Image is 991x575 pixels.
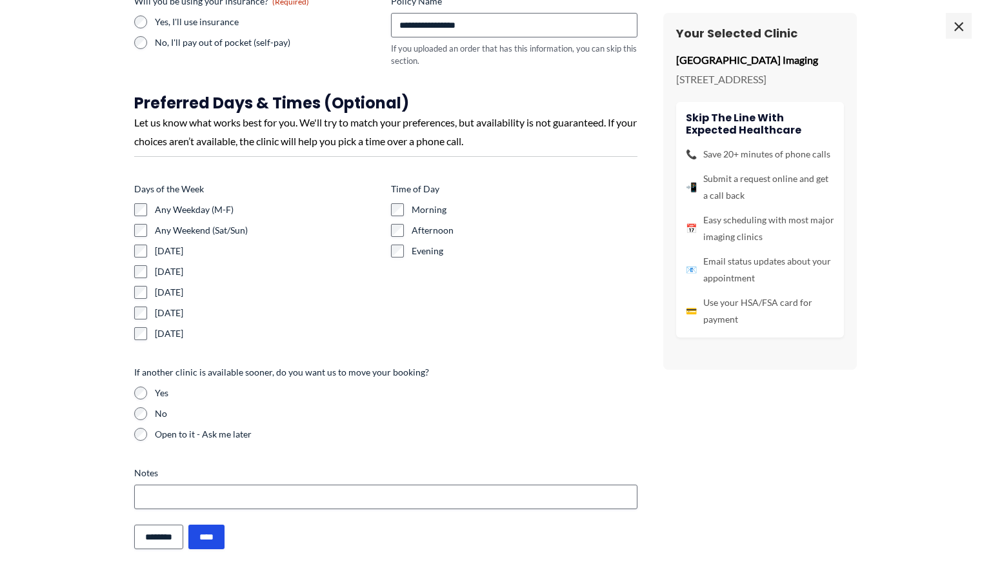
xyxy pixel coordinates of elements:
[134,183,204,196] legend: Days of the Week
[134,93,637,113] h3: Preferred Days & Times (Optional)
[155,224,381,237] label: Any Weekend (Sat/Sun)
[155,387,637,399] label: Yes
[686,146,697,163] span: 📞
[946,13,972,39] span: ×
[686,220,697,237] span: 📅
[155,203,381,216] label: Any Weekday (M-F)
[686,112,834,136] h4: Skip the line with Expected Healthcare
[686,212,834,245] li: Easy scheduling with most major imaging clinics
[155,286,381,299] label: [DATE]
[412,245,637,257] label: Evening
[686,179,697,196] span: 📲
[686,303,697,319] span: 💳
[155,36,381,49] label: No, I'll pay out of pocket (self-pay)
[155,15,381,28] label: Yes, I'll use insurance
[686,170,834,204] li: Submit a request online and get a call back
[155,307,381,319] label: [DATE]
[412,224,637,237] label: Afternoon
[686,261,697,278] span: 📧
[676,50,844,70] p: [GEOGRAPHIC_DATA] Imaging
[155,245,381,257] label: [DATE]
[134,366,429,379] legend: If another clinic is available sooner, do you want us to move your booking?
[155,327,381,340] label: [DATE]
[155,428,637,441] label: Open to it - Ask me later
[412,203,637,216] label: Morning
[686,146,834,163] li: Save 20+ minutes of phone calls
[391,183,439,196] legend: Time of Day
[155,407,637,420] label: No
[676,70,844,89] p: [STREET_ADDRESS]
[391,43,637,66] div: If you uploaded an order that has this information, you can skip this section.
[686,253,834,287] li: Email status updates about your appointment
[686,294,834,328] li: Use your HSA/FSA card for payment
[676,26,844,41] h3: Your Selected Clinic
[134,467,637,479] label: Notes
[155,265,381,278] label: [DATE]
[134,113,637,151] div: Let us know what works best for you. We'll try to match your preferences, but availability is not...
